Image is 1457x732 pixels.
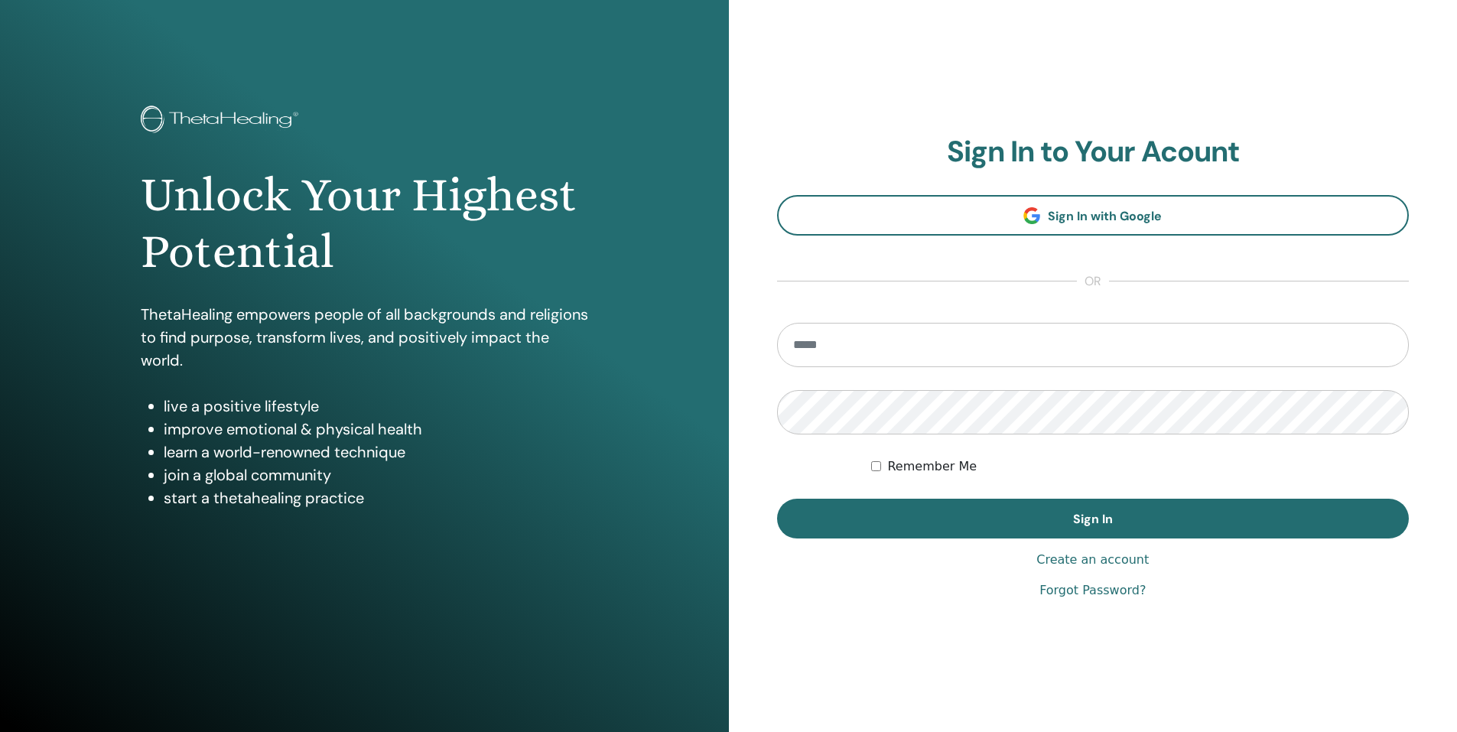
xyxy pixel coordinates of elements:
h1: Unlock Your Highest Potential [141,167,588,281]
a: Forgot Password? [1039,581,1146,600]
label: Remember Me [887,457,977,476]
span: Sign In [1073,511,1113,527]
h2: Sign In to Your Acount [777,135,1410,170]
li: learn a world-renowned technique [164,441,588,464]
li: live a positive lifestyle [164,395,588,418]
li: start a thetahealing practice [164,486,588,509]
li: improve emotional & physical health [164,418,588,441]
div: Keep me authenticated indefinitely or until I manually logout [871,457,1409,476]
a: Create an account [1036,551,1149,569]
button: Sign In [777,499,1410,538]
a: Sign In with Google [777,195,1410,236]
p: ThetaHealing empowers people of all backgrounds and religions to find purpose, transform lives, a... [141,303,588,372]
li: join a global community [164,464,588,486]
span: or [1077,272,1109,291]
span: Sign In with Google [1048,208,1162,224]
